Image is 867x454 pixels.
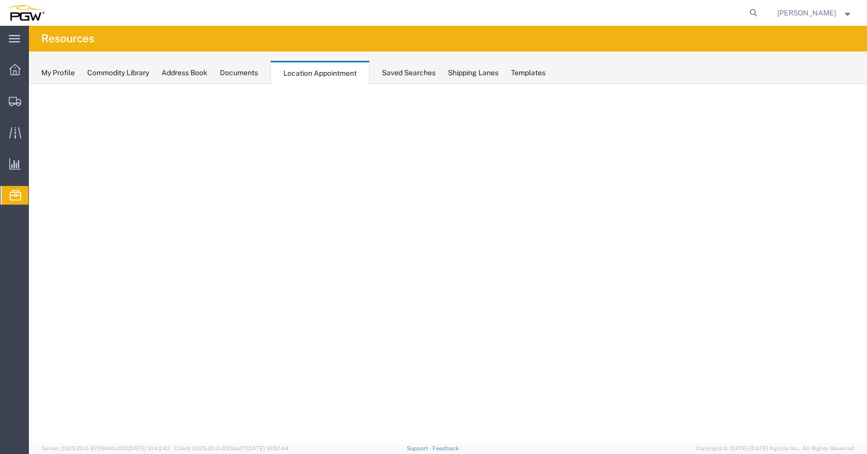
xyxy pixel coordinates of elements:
[174,445,288,451] span: Client: 2025.20.0-035ba07
[220,68,258,78] div: Documents
[777,7,853,19] button: [PERSON_NAME]
[41,26,94,52] h4: Resources
[696,444,855,453] span: Copyright © [DATE]-[DATE] Agistix Inc., All Rights Reserved
[87,68,149,78] div: Commodity Library
[407,445,432,451] a: Support
[777,7,836,19] span: Brandy Shannon
[448,68,499,78] div: Shipping Lanes
[511,68,545,78] div: Templates
[41,68,75,78] div: My Profile
[270,61,370,85] div: Location Appointment
[7,5,44,21] img: logo
[41,445,170,451] span: Server: 2025.20.0-970904bc0f3
[162,68,207,78] div: Address Book
[29,84,867,443] iframe: FS Legacy Container
[432,445,459,451] a: Feedback
[382,68,436,78] div: Saved Searches
[128,445,170,451] span: [DATE] 10:43:43
[247,445,288,451] span: [DATE] 10:52:44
